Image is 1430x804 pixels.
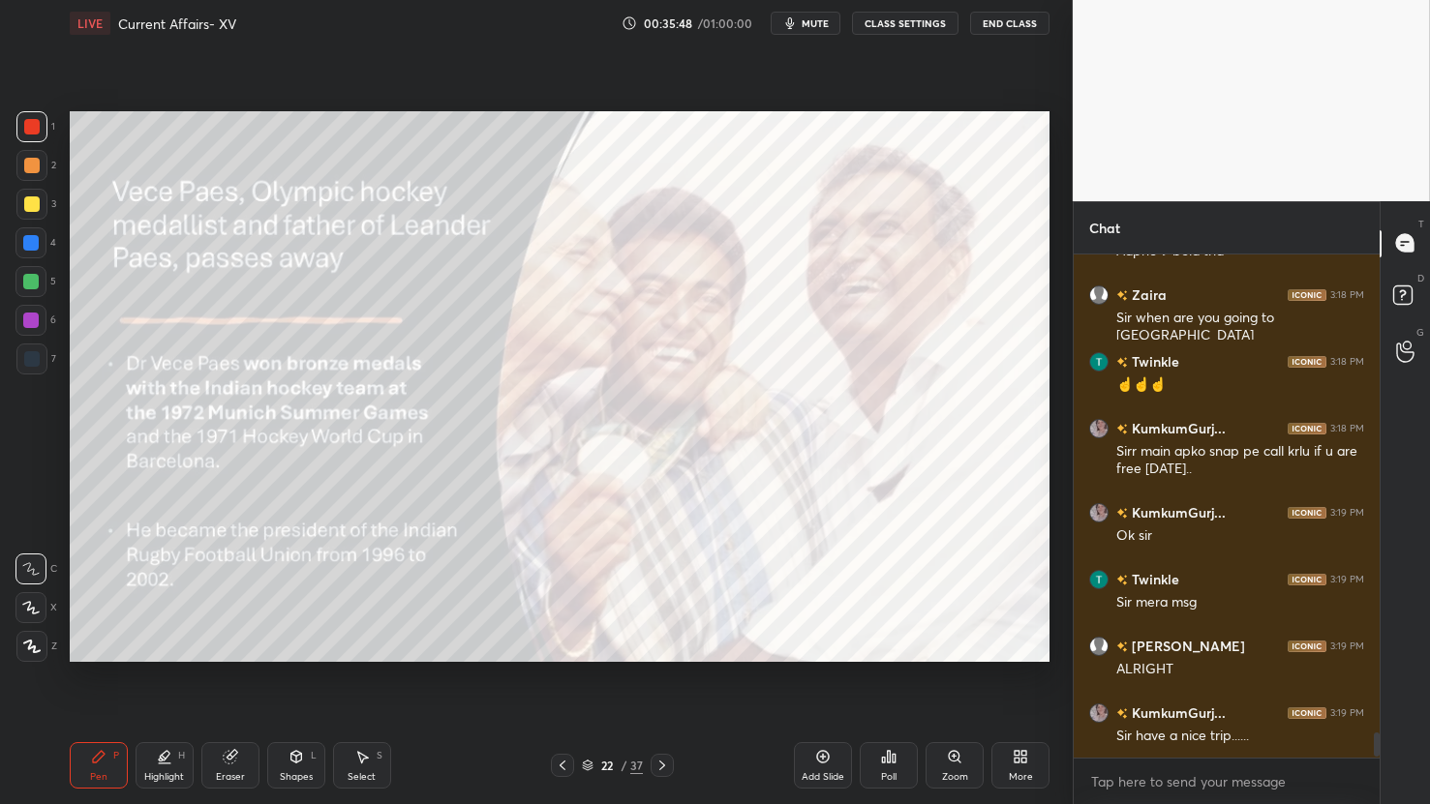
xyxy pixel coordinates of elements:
[16,111,55,142] div: 1
[852,12,958,35] button: CLASS SETTINGS
[1089,702,1109,722] img: 33403831a00e428f91c4275927c7da5e.jpg
[621,759,626,771] div: /
[1288,422,1326,433] img: iconic-dark.1390631f.png
[70,12,110,35] div: LIVE
[1089,418,1109,437] img: 33403831a00e428f91c4275927c7da5e.jpg
[630,757,643,774] div: 37
[311,751,317,760] div: L
[1330,355,1364,367] div: 3:18 PM
[1330,640,1364,651] div: 3:19 PM
[1288,355,1326,367] img: iconic-dark.1390631f.png
[1116,508,1128,519] img: no-rating-badge.077c3623.svg
[1116,526,1364,546] div: Ok sir
[1417,271,1424,285] p: D
[1116,242,1364,261] div: Aapne 9 bola tha
[1330,506,1364,518] div: 3:19 PM
[771,12,840,35] button: mute
[15,305,56,336] div: 6
[970,12,1050,35] button: End Class
[1128,502,1226,522] h6: KumkumGurj...
[1074,202,1136,253] p: Chat
[1089,351,1109,371] img: AATXAJzqNUXqMGgJErPomQFyXJCmFwVBFUXRN3McAmc9=s96-c
[1128,702,1226,723] h6: KumkumGurj...
[144,772,184,782] div: Highlight
[1116,442,1364,479] div: Sirr main apko snap pe call krlu if u are free [DATE]..
[1116,708,1128,719] img: no-rating-badge.077c3623.svg
[1089,284,1109,304] img: default.png
[1128,569,1179,589] h6: Twinkle
[1116,309,1364,345] div: Sir when are you going to [GEOGRAPHIC_DATA]
[16,631,57,662] div: Z
[1418,217,1424,231] p: T
[1116,593,1364,612] div: Sir mera msg
[1330,573,1364,584] div: 3:19 PM
[348,772,376,782] div: Select
[1330,288,1364,300] div: 3:18 PM
[1128,418,1226,438] h6: KumkumGurj...
[1116,641,1128,652] img: no-rating-badge.077c3623.svg
[802,16,829,30] span: mute
[15,227,56,258] div: 4
[1128,351,1179,372] h6: Twinkle
[1116,290,1128,301] img: no-rating-badge.077c3623.svg
[942,772,968,782] div: Zoom
[113,751,119,760] div: P
[1128,636,1245,656] h6: [PERSON_NAME]
[1116,375,1364,395] div: ☝️☝️☝️
[1116,357,1128,368] img: no-rating-badge.077c3623.svg
[1089,569,1109,588] img: AATXAJzqNUXqMGgJErPomQFyXJCmFwVBFUXRN3McAmc9=s96-c
[1330,706,1364,718] div: 3:19 PM
[1416,325,1424,340] p: G
[90,772,107,782] div: Pen
[1128,284,1167,305] h6: Zaira
[16,343,56,374] div: 7
[280,772,313,782] div: Shapes
[1288,640,1326,651] img: iconic-dark.1390631f.png
[15,266,56,297] div: 5
[802,772,844,782] div: Add Slide
[1089,636,1109,655] img: default.png
[881,772,897,782] div: Poll
[15,553,57,584] div: C
[597,759,617,771] div: 22
[1074,254,1380,758] div: grid
[1288,573,1326,584] img: iconic-dark.1390631f.png
[15,592,57,623] div: X
[1116,660,1364,679] div: ALRIGHT
[1288,506,1326,518] img: iconic-dark.1390631f.png
[1330,422,1364,433] div: 3:18 PM
[1009,772,1033,782] div: More
[118,15,236,33] h4: Current Affairs- XV
[377,751,382,760] div: S
[1116,727,1364,746] div: Sir have a nice trip......
[178,751,185,760] div: H
[16,189,56,220] div: 3
[216,772,245,782] div: Eraser
[16,150,56,181] div: 2
[1288,288,1326,300] img: iconic-dark.1390631f.png
[1089,502,1109,521] img: 33403831a00e428f91c4275927c7da5e.jpg
[1288,706,1326,718] img: iconic-dark.1390631f.png
[1116,575,1128,585] img: no-rating-badge.077c3623.svg
[1116,424,1128,434] img: no-rating-badge.077c3623.svg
